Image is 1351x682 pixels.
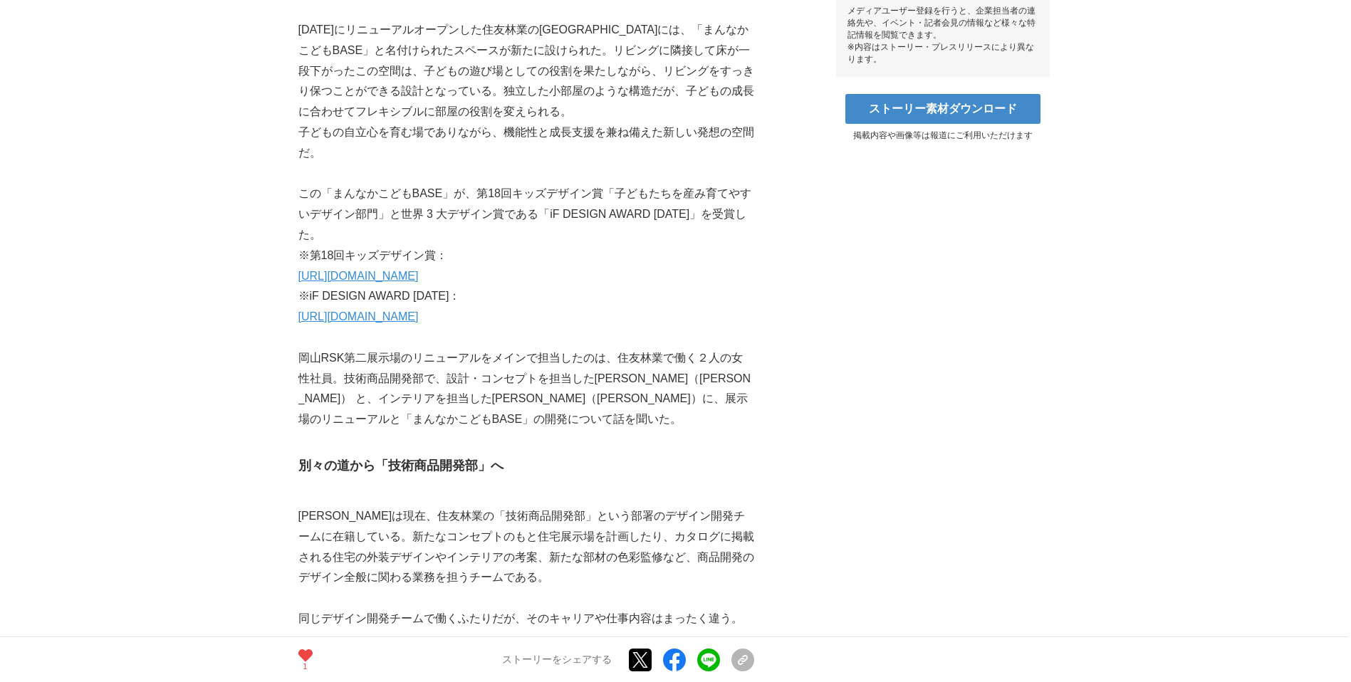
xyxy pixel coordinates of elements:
p: この「まんなかこどもBASE」が、第18回キッズデザイン賞「子どもたちを産み育てやすいデザイン部門」と世界 3 大デザイン賞である「iF DESIGN AWARD [DATE]」を受賞した。 [298,184,754,245]
h3: 別々の道から「技術商品開発部」へ [298,456,754,476]
p: 岡山RSK第二展示場のリニューアルをメインで担当したのは、住友林業で働く２人の女性社員。技術商品開発部で、設計・コンセプトを担当した[PERSON_NAME]（[PERSON_NAME]） と、... [298,348,754,430]
p: [PERSON_NAME]は現在、住友林業の「技術商品開発部」という部署のデザイン開発チームに在籍している。新たなコンセプトのもと住宅展示場を計画したり、カタログに掲載される住宅の外装デザインや... [298,506,754,588]
p: ※第18回キッズデザイン賞： [298,246,754,266]
div: メディアユーザー登録を行うと、企業担当者の連絡先や、イベント・記者会見の情報など様々な特記情報を閲覧できます。 ※内容はストーリー・プレスリリースにより異なります。 [847,5,1038,65]
p: 同じデザイン開発チームで働くふたりだが、そのキャリアや仕事内容はまったく違う。 [298,609,754,629]
p: ※iF DESIGN AWARD [DATE]： [298,286,754,307]
p: 子どもの自立心を育む場でありながら、機能性と成長支援を兼ね備えた新しい発想の空間だ。 [298,122,754,164]
a: [URL][DOMAIN_NAME] [298,310,419,322]
p: 掲載内容や画像等は報道にご利用いただけます [836,130,1050,142]
p: ストーリーをシェアする [502,654,612,666]
a: [URL][DOMAIN_NAME] [298,270,419,282]
a: ストーリー素材ダウンロード [845,94,1040,124]
p: [DATE]にリニューアルオープンした住友林業の[GEOGRAPHIC_DATA]には、「まんなかこどもBASE」と名付けられたスペースが新たに設けられた。リビングに隣接して床が一段下がったこの... [298,20,754,122]
p: 1 [298,663,313,670]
